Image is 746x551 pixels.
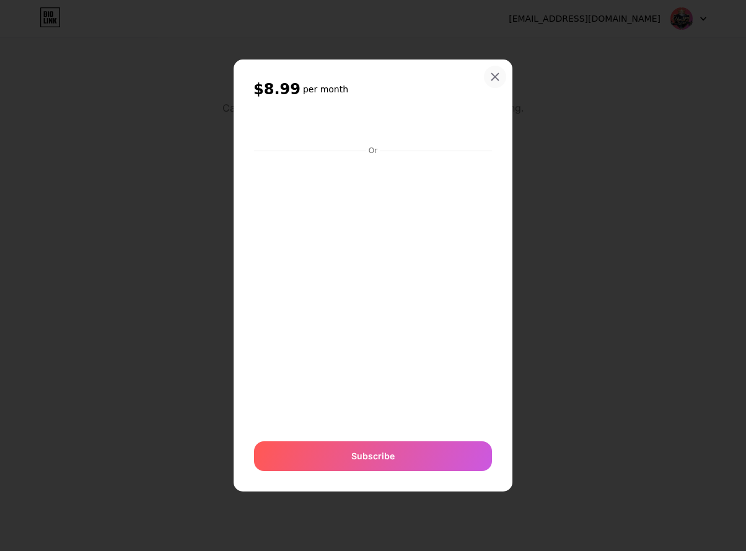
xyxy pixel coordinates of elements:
h6: per month [303,83,348,95]
div: Or [366,146,380,156]
iframe: Secure payment button frame [254,112,492,142]
iframe: Secure payment input frame [252,157,494,429]
span: $8.99 [253,79,301,99]
span: Subscribe [351,449,395,462]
